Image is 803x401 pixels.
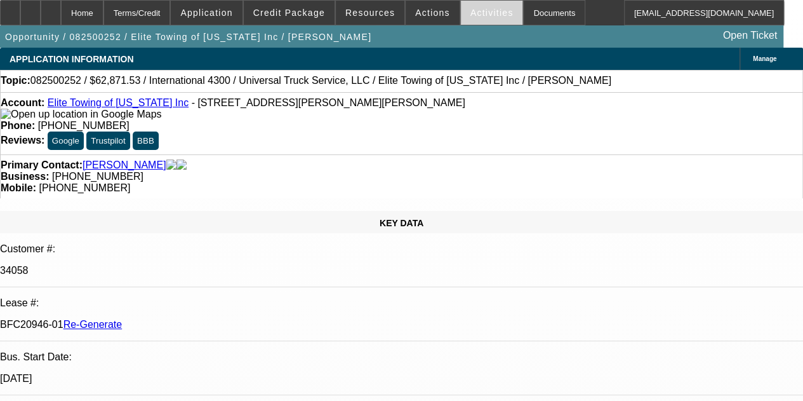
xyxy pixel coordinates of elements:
[86,132,129,150] button: Trustpilot
[380,218,423,228] span: KEY DATA
[244,1,335,25] button: Credit Package
[470,8,514,18] span: Activities
[753,55,776,62] span: Manage
[1,135,44,146] strong: Reviews:
[48,132,84,150] button: Google
[1,171,49,182] strong: Business:
[133,132,159,150] button: BBB
[171,1,242,25] button: Application
[166,160,176,171] img: facebook-icon.png
[5,32,371,42] span: Opportunity / 082500252 / Elite Towing of [US_STATE] Inc / [PERSON_NAME]
[39,182,130,193] span: [PHONE_NUMBER]
[253,8,325,18] span: Credit Package
[406,1,460,25] button: Actions
[176,160,187,171] img: linkedin-icon.png
[83,160,166,171] a: [PERSON_NAME]
[1,120,35,131] strong: Phone:
[52,171,143,182] span: [PHONE_NUMBER]
[718,25,782,46] a: Open Ticket
[1,109,161,119] a: View Google Maps
[415,8,450,18] span: Actions
[1,109,161,120] img: Open up location in Google Maps
[1,97,44,108] strong: Account:
[38,120,129,131] span: [PHONE_NUMBER]
[30,75,611,86] span: 082500252 / $62,871.53 / International 4300 / Universal Truck Service, LLC / Elite Towing of [US_...
[1,182,36,193] strong: Mobile:
[192,97,465,108] span: - [STREET_ADDRESS][PERSON_NAME][PERSON_NAME]
[345,8,395,18] span: Resources
[336,1,404,25] button: Resources
[1,75,30,86] strong: Topic:
[63,319,123,330] a: Re-Generate
[48,97,189,108] a: Elite Towing of [US_STATE] Inc
[10,54,133,64] span: APPLICATION INFORMATION
[1,160,83,171] strong: Primary Contact:
[461,1,523,25] button: Activities
[180,8,232,18] span: Application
